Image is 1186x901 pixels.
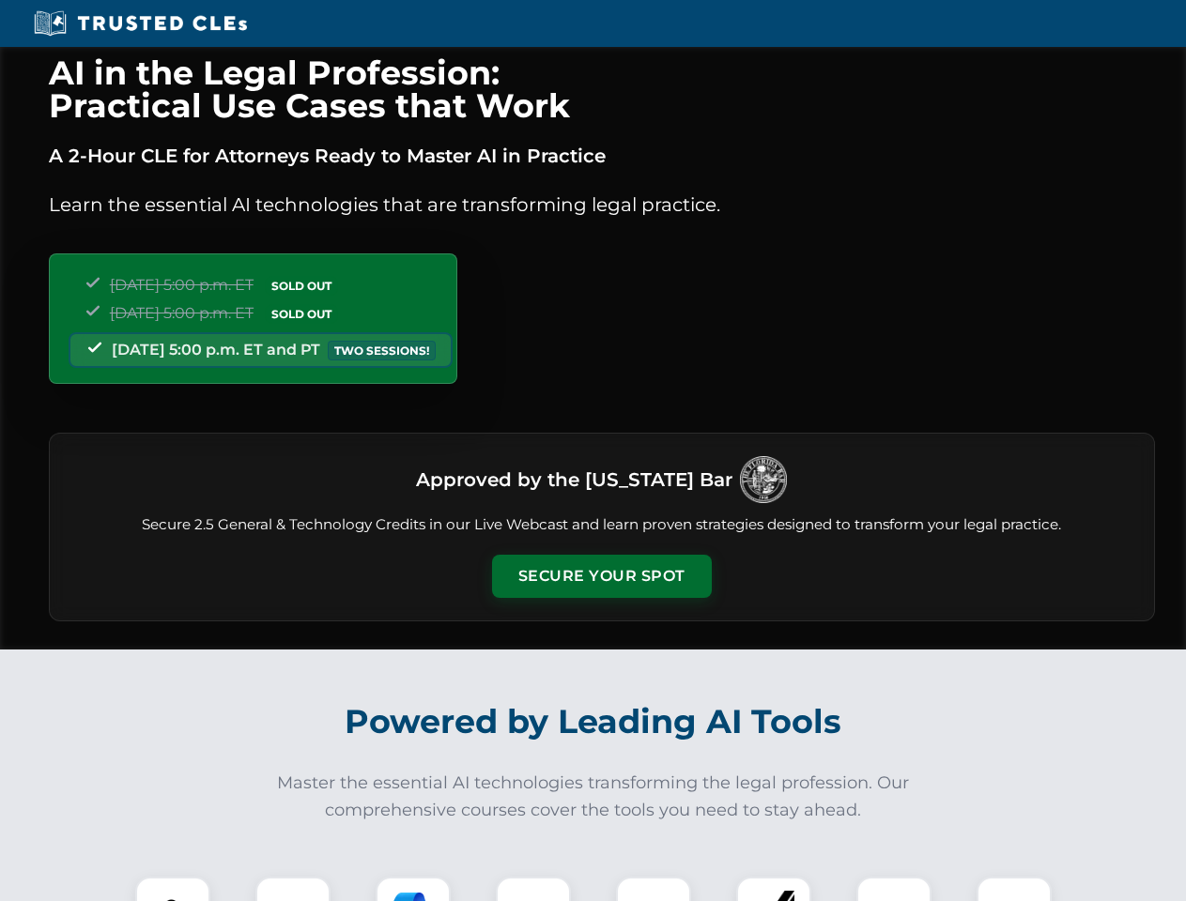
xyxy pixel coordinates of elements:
span: [DATE] 5:00 p.m. ET [110,304,254,322]
span: [DATE] 5:00 p.m. ET [110,276,254,294]
p: Secure 2.5 General & Technology Credits in our Live Webcast and learn proven strategies designed ... [72,514,1132,536]
span: SOLD OUT [265,304,338,324]
p: Learn the essential AI technologies that are transforming legal practice. [49,190,1155,220]
h1: AI in the Legal Profession: Practical Use Cases that Work [49,56,1155,122]
h3: Approved by the [US_STATE] Bar [416,463,732,496]
img: Logo [740,456,787,503]
p: A 2-Hour CLE for Attorneys Ready to Master AI in Practice [49,141,1155,171]
img: Trusted CLEs [28,9,253,38]
h2: Powered by Leading AI Tools [73,689,1114,755]
p: Master the essential AI technologies transforming the legal profession. Our comprehensive courses... [265,770,922,824]
button: Secure Your Spot [492,555,712,598]
span: SOLD OUT [265,276,338,296]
